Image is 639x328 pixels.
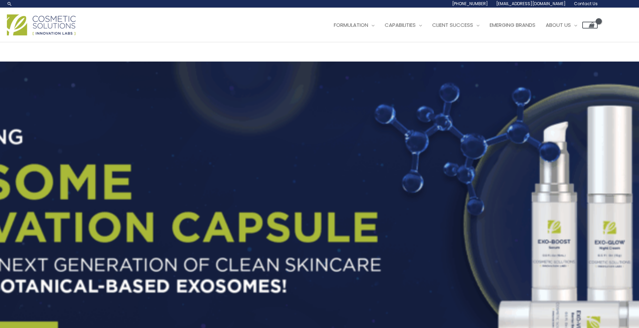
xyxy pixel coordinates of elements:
a: About Us [541,15,582,35]
span: Capabilities [385,21,416,29]
span: Emerging Brands [490,21,535,29]
span: [EMAIL_ADDRESS][DOMAIN_NAME] [496,1,566,7]
a: Emerging Brands [484,15,541,35]
span: Contact Us [574,1,598,7]
span: Formulation [334,21,368,29]
a: View Shopping Cart, empty [582,22,598,29]
nav: Site Navigation [323,15,598,35]
span: Client Success [432,21,473,29]
span: About Us [546,21,571,29]
img: Cosmetic Solutions Logo [7,14,76,35]
span: [PHONE_NUMBER] [452,1,488,7]
a: Search icon link [7,1,12,7]
a: Capabilities [380,15,427,35]
a: Formulation [329,15,380,35]
a: Client Success [427,15,484,35]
